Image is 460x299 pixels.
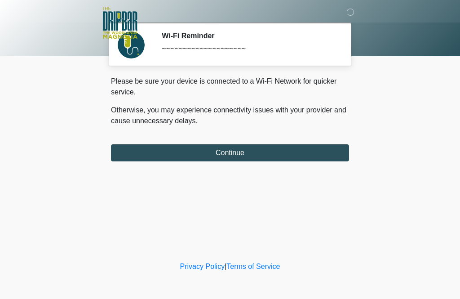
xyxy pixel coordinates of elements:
[180,263,225,270] a: Privacy Policy
[162,44,336,54] div: ~~~~~~~~~~~~~~~~~~~~
[111,76,349,98] p: Please be sure your device is connected to a Wi-Fi Network for quicker service.
[226,263,280,270] a: Terms of Service
[111,105,349,126] p: Otherwise, you may experience connectivity issues with your provider and cause unnecessary delays
[111,144,349,161] button: Continue
[225,263,226,270] a: |
[102,7,137,40] img: The DripBar - Magnolia Logo
[196,117,198,125] span: .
